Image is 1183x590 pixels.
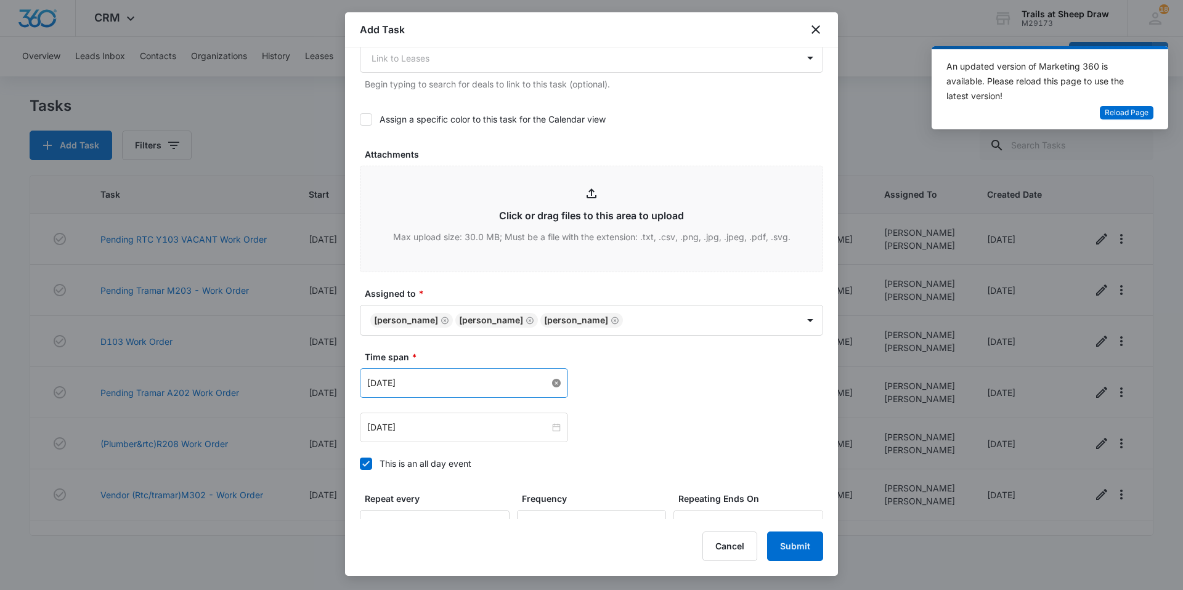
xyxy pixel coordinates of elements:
button: Cancel [702,531,757,561]
button: close [808,22,823,37]
div: [PERSON_NAME] [544,316,608,325]
div: An updated version of Marketing 360 is available. Please reload this page to use the latest version! [946,59,1139,103]
input: Number [360,510,510,539]
label: Repeat every [365,492,514,505]
button: Submit [767,531,823,561]
label: Attachments [365,148,828,161]
input: Mar 9, 2023 [367,376,550,390]
label: Repeating Ends On [678,492,828,505]
div: Remove Ethan Esparza-Escobar [523,316,534,325]
label: Assign a specific color to this task for the Calendar view [360,113,823,126]
div: Remove Micheal Burke [608,316,619,325]
p: Begin typing to search for deals to link to this task (optional). [365,78,823,91]
label: Frequency [522,492,672,505]
input: Select date [681,518,805,531]
span: close-circle [552,379,561,387]
input: Mar 9, 2023 [367,421,550,434]
h1: Add Task [360,22,405,37]
div: Remove Edgar Jimenez [438,316,449,325]
label: Time span [365,350,828,363]
div: This is an all day event [380,457,471,470]
div: [PERSON_NAME] [459,316,523,325]
span: Reload Page [1105,107,1148,119]
label: Assigned to [365,287,828,300]
div: [PERSON_NAME] [374,316,438,325]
